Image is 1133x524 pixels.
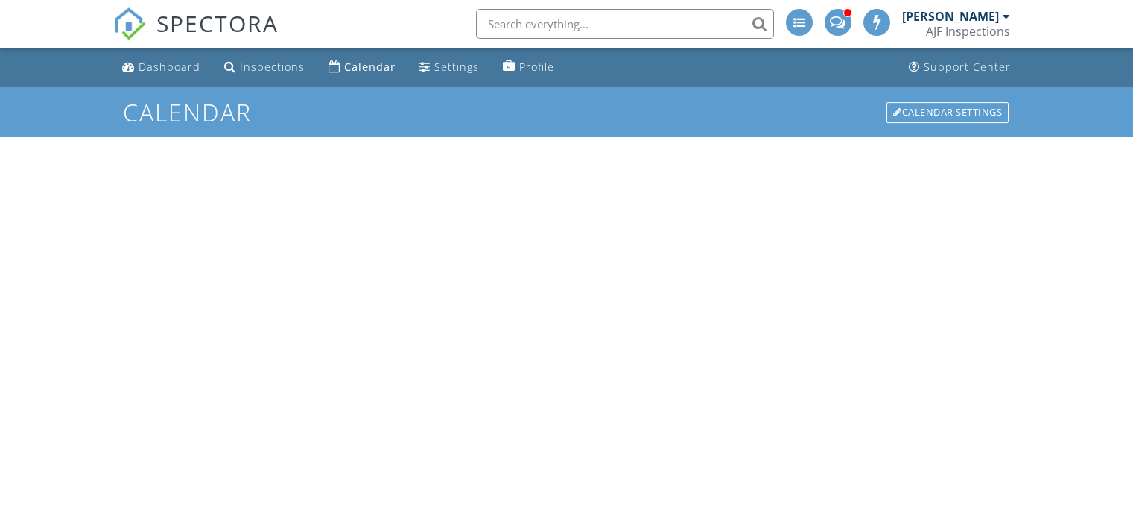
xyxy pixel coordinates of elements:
[886,102,1009,123] div: Calendar Settings
[476,9,774,39] input: Search everything...
[902,9,999,24] div: [PERSON_NAME]
[903,54,1017,81] a: Support Center
[123,99,1010,125] h1: Calendar
[240,60,305,74] div: Inspections
[113,7,146,40] img: The Best Home Inspection Software - Spectora
[924,60,1011,74] div: Support Center
[344,60,396,74] div: Calendar
[434,60,479,74] div: Settings
[156,7,279,39] span: SPECTORA
[139,60,200,74] div: Dashboard
[116,54,206,81] a: Dashboard
[113,20,279,51] a: SPECTORA
[497,54,560,81] a: Profile
[413,54,485,81] a: Settings
[519,60,554,74] div: Profile
[885,101,1010,124] a: Calendar Settings
[323,54,402,81] a: Calendar
[926,24,1010,39] div: AJF Inspections
[218,54,311,81] a: Inspections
